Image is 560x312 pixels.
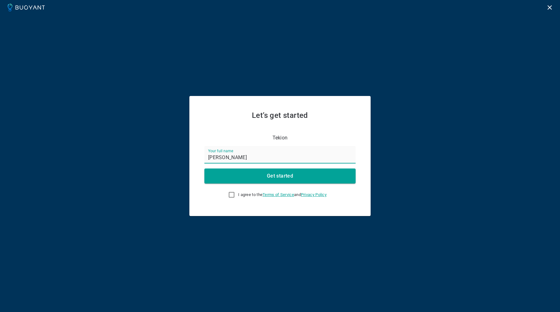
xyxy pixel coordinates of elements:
[238,192,327,197] span: I agree to the and
[544,2,555,13] button: Logout
[301,192,327,197] a: Privacy Policy
[204,169,356,184] button: Get started
[272,135,288,141] p: Tekion
[267,173,293,179] h4: Get started
[262,192,294,197] a: Terms of Service
[544,4,555,10] a: Logout
[208,148,233,153] label: Your full name
[204,111,356,120] h2: Let’s get started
